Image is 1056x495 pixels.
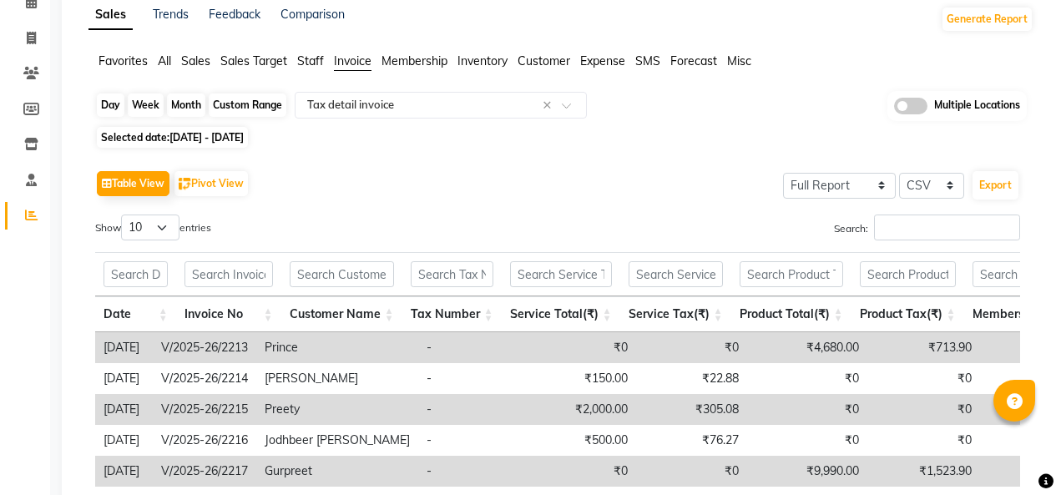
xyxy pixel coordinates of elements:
[158,53,171,68] span: All
[256,363,418,394] td: [PERSON_NAME]
[510,261,612,287] input: Search Service Total(₹)
[635,53,660,68] span: SMS
[973,171,1018,200] button: Export
[176,296,281,332] th: Invoice No: activate to sort column ascending
[209,93,286,117] div: Custom Range
[153,394,256,425] td: V/2025-26/2215
[636,332,747,363] td: ₹0
[95,332,153,363] td: [DATE]
[418,425,518,456] td: -
[153,425,256,456] td: V/2025-26/2216
[153,456,256,487] td: V/2025-26/2217
[280,7,345,22] a: Comparison
[381,53,447,68] span: Membership
[580,53,625,68] span: Expense
[636,394,747,425] td: ₹305.08
[95,363,153,394] td: [DATE]
[834,215,1020,240] label: Search:
[934,98,1020,114] span: Multiple Locations
[727,53,751,68] span: Misc
[290,261,394,287] input: Search Customer Name
[256,332,418,363] td: Prince
[731,296,851,332] th: Product Total(₹): activate to sort column ascending
[518,394,636,425] td: ₹2,000.00
[418,456,518,487] td: -
[502,296,620,332] th: Service Total(₹): activate to sort column ascending
[620,296,731,332] th: Service Tax(₹): activate to sort column ascending
[167,93,205,117] div: Month
[629,261,723,287] input: Search Service Tax(₹)
[851,296,964,332] th: Product Tax(₹): activate to sort column ascending
[97,93,124,117] div: Day
[747,394,867,425] td: ₹0
[281,296,402,332] th: Customer Name: activate to sort column ascending
[411,261,493,287] input: Search Tax Number
[636,363,747,394] td: ₹22.88
[418,394,518,425] td: -
[95,394,153,425] td: [DATE]
[860,261,956,287] input: Search Product Tax(₹)
[297,53,324,68] span: Staff
[418,332,518,363] td: -
[942,8,1032,31] button: Generate Report
[518,332,636,363] td: ₹0
[670,53,717,68] span: Forecast
[153,332,256,363] td: V/2025-26/2213
[184,261,273,287] input: Search Invoice No
[209,7,260,22] a: Feedback
[220,53,287,68] span: Sales Target
[636,456,747,487] td: ₹0
[518,363,636,394] td: ₹150.00
[153,363,256,394] td: V/2025-26/2214
[874,215,1020,240] input: Search:
[95,296,176,332] th: Date: activate to sort column ascending
[543,97,557,114] span: Clear all
[867,332,980,363] td: ₹713.90
[128,93,164,117] div: Week
[95,425,153,456] td: [DATE]
[181,53,210,68] span: Sales
[95,215,211,240] label: Show entries
[179,178,191,190] img: pivot.png
[97,127,248,148] span: Selected date:
[334,53,371,68] span: Invoice
[740,261,843,287] input: Search Product Total(₹)
[867,394,980,425] td: ₹0
[518,456,636,487] td: ₹0
[256,456,418,487] td: Gurpreet
[518,53,570,68] span: Customer
[97,171,169,196] button: Table View
[747,425,867,456] td: ₹0
[636,425,747,456] td: ₹76.27
[121,215,179,240] select: Showentries
[747,456,867,487] td: ₹9,990.00
[518,425,636,456] td: ₹500.00
[457,53,508,68] span: Inventory
[747,332,867,363] td: ₹4,680.00
[867,425,980,456] td: ₹0
[867,363,980,394] td: ₹0
[747,363,867,394] td: ₹0
[418,363,518,394] td: -
[402,296,502,332] th: Tax Number: activate to sort column ascending
[256,394,418,425] td: Preety
[104,261,168,287] input: Search Date
[867,456,980,487] td: ₹1,523.90
[99,53,148,68] span: Favorites
[153,7,189,22] a: Trends
[174,171,248,196] button: Pivot View
[169,131,244,144] span: [DATE] - [DATE]
[256,425,418,456] td: Jodhbeer [PERSON_NAME]
[95,456,153,487] td: [DATE]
